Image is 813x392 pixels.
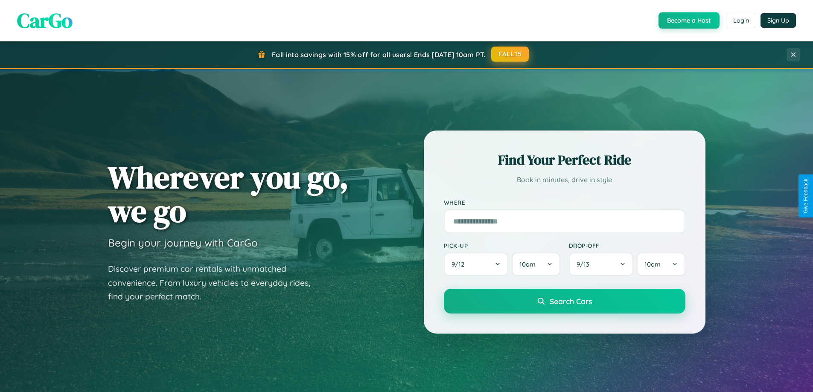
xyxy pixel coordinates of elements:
span: Fall into savings with 15% off for all users! Ends [DATE] 10am PT. [272,50,486,59]
div: Give Feedback [803,179,809,213]
button: 10am [637,253,685,276]
button: Become a Host [659,12,720,29]
h1: Wherever you go, we go [108,160,349,228]
span: CarGo [17,6,73,35]
h3: Begin your journey with CarGo [108,236,258,249]
p: Discover premium car rentals with unmatched convenience. From luxury vehicles to everyday rides, ... [108,262,321,304]
span: 9 / 13 [577,260,594,268]
p: Book in minutes, drive in style [444,174,685,186]
span: Search Cars [550,296,592,306]
button: 9/13 [569,253,634,276]
span: 10am [644,260,661,268]
h2: Find Your Perfect Ride [444,151,685,169]
button: FALL15 [491,46,529,62]
label: Drop-off [569,242,685,249]
label: Where [444,199,685,206]
span: 9 / 12 [452,260,469,268]
button: 9/12 [444,253,509,276]
label: Pick-up [444,242,560,249]
button: Search Cars [444,289,685,314]
span: 10am [519,260,536,268]
button: Login [726,13,756,28]
button: 10am [512,253,560,276]
button: Sign Up [761,13,796,28]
